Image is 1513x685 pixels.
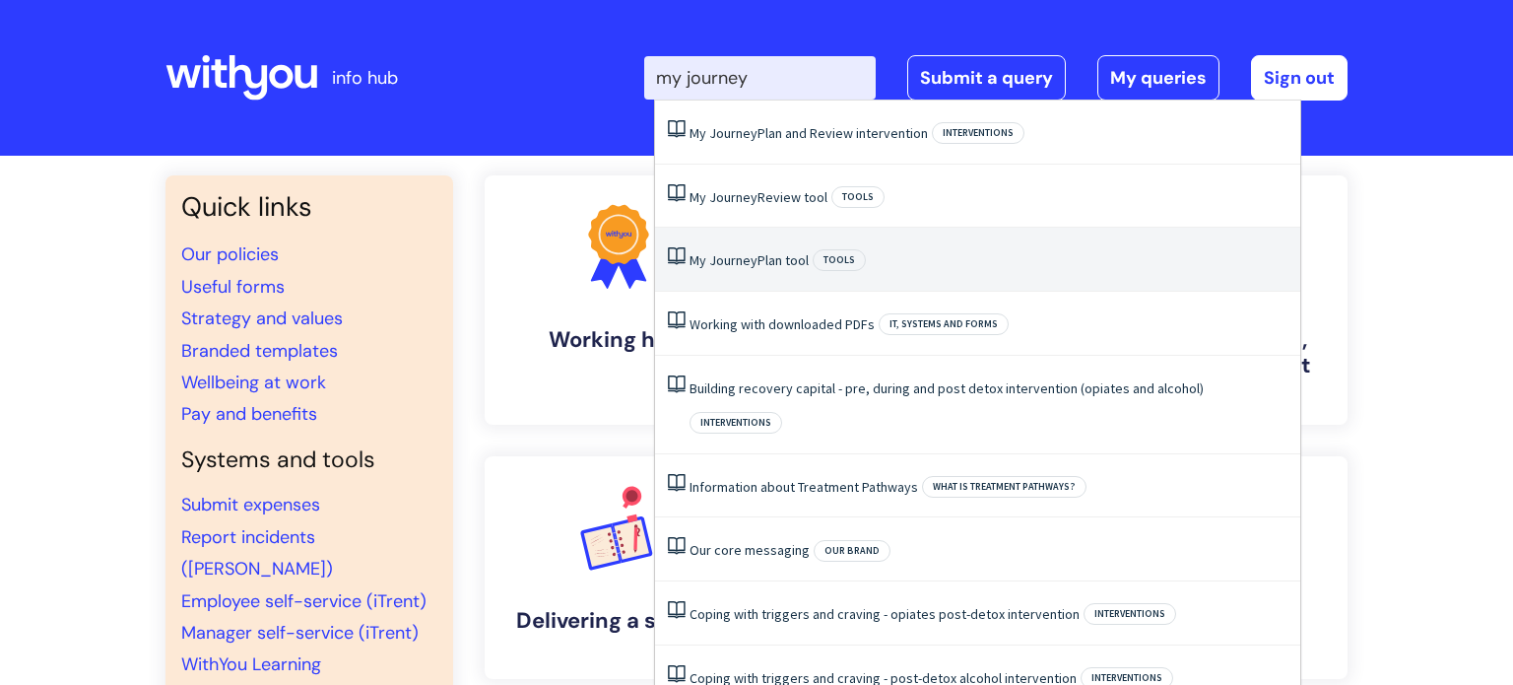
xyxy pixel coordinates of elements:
[181,339,338,363] a: Branded templates
[690,605,1080,623] a: Coping with triggers and craving - opiates post-detox intervention
[690,124,706,142] span: My
[500,608,737,634] h4: Delivering a service
[690,478,918,496] a: Information about Treatment Pathways
[181,621,419,645] a: Manager self-service (iTrent)
[709,251,757,269] span: Journey
[690,379,1204,397] a: Building recovery capital - pre, during and post detox intervention (opiates and alcohol)
[644,56,876,100] input: Search
[181,242,279,266] a: Our policies
[1097,55,1219,101] a: My queries
[1251,55,1348,101] a: Sign out
[690,541,810,559] a: Our core messaging
[181,371,326,394] a: Wellbeing at work
[500,327,737,353] h4: Working here
[181,307,343,330] a: Strategy and values
[690,251,809,269] a: My JourneyPlan tool
[879,313,1009,335] span: IT, systems and forms
[181,589,427,613] a: Employee self-service (iTrent)
[181,402,317,426] a: Pay and benefits
[332,62,398,94] p: info hub
[181,191,437,223] h3: Quick links
[813,249,866,271] span: Tools
[485,175,753,425] a: Working here
[485,456,753,679] a: Delivering a service
[907,55,1066,101] a: Submit a query
[644,55,1348,101] div: | -
[690,188,706,206] span: My
[181,275,285,299] a: Useful forms
[181,652,321,676] a: WithYou Learning
[181,446,437,474] h4: Systems and tools
[922,476,1086,498] span: What is Treatment Pathways?
[932,122,1024,144] span: Interventions
[181,525,333,581] a: Report incidents ([PERSON_NAME])
[709,188,757,206] span: Journey
[1084,603,1176,625] span: Interventions
[831,186,885,208] span: Tools
[690,188,827,206] a: My JourneyReview tool
[690,315,875,333] a: Working with downloaded PDFs
[181,493,320,516] a: Submit expenses
[690,124,928,142] a: My JourneyPlan and Review intervention
[814,540,890,562] span: Our brand
[690,412,782,434] span: Interventions
[709,124,757,142] span: Journey
[690,251,706,269] span: My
